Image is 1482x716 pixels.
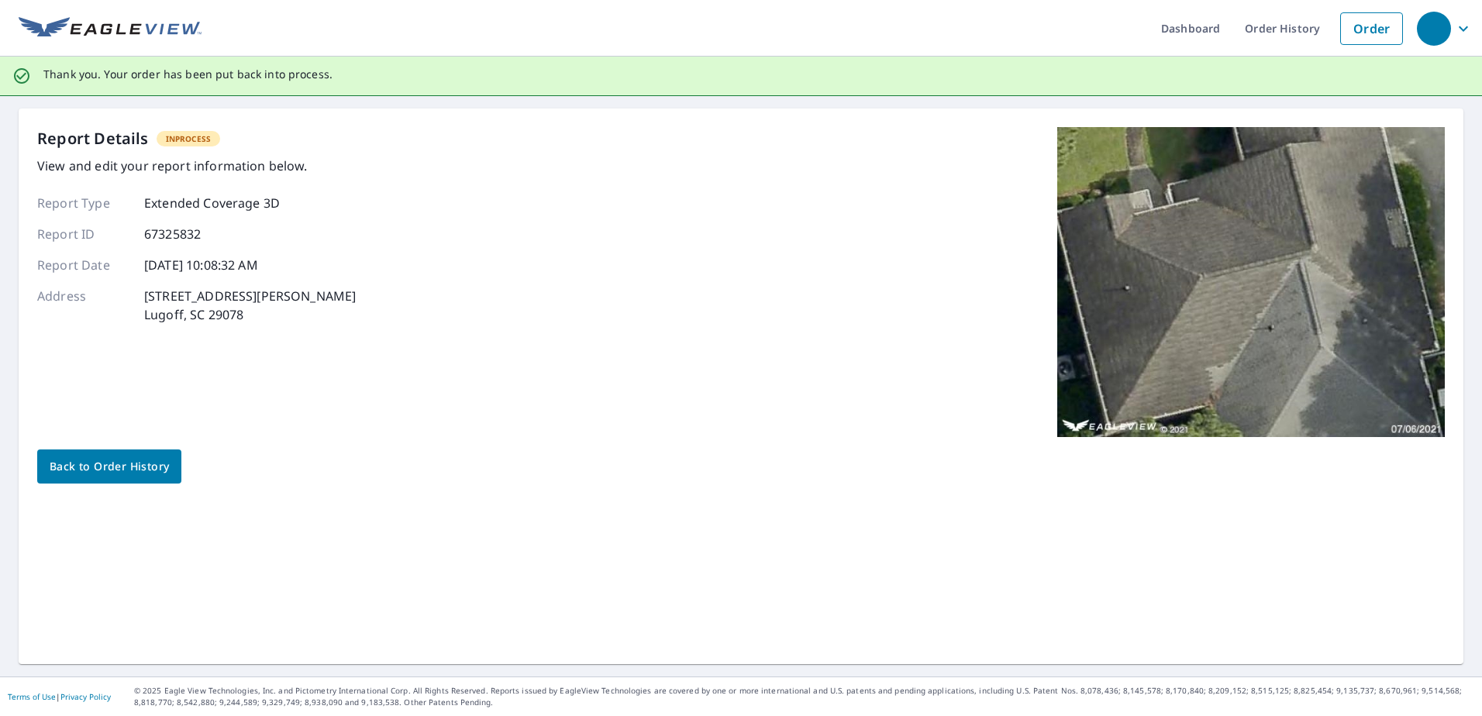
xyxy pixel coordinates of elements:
[37,449,181,484] a: Back to Order History
[50,457,169,477] span: Back to Order History
[60,691,111,702] a: Privacy Policy
[1340,12,1403,45] a: Order
[37,194,130,212] p: Report Type
[37,287,130,324] p: Address
[144,194,280,212] p: Extended Coverage 3D
[43,67,333,81] p: Thank you. Your order has been put back into process.
[37,127,149,150] p: Report Details
[157,133,220,144] span: InProcess
[1057,127,1445,437] img: Top image
[37,157,356,175] p: View and edit your report information below.
[144,287,356,324] p: [STREET_ADDRESS][PERSON_NAME] Lugoff, SC 29078
[144,256,258,274] p: [DATE] 10:08:32 AM
[134,685,1474,708] p: © 2025 Eagle View Technologies, Inc. and Pictometry International Corp. All Rights Reserved. Repo...
[37,256,130,274] p: Report Date
[8,692,111,701] p: |
[8,691,56,702] a: Terms of Use
[144,225,201,243] p: 67325832
[19,17,202,40] img: EV Logo
[37,225,130,243] p: Report ID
